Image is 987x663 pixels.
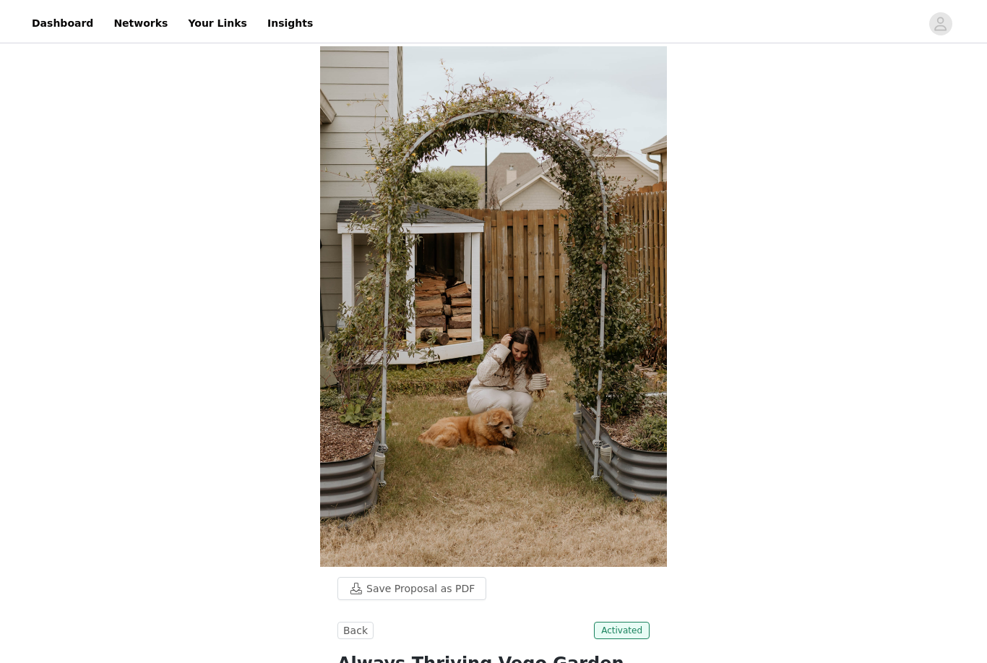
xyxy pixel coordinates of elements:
[179,3,256,35] a: Your Links
[337,573,486,596] button: Save Proposal as PDF
[259,3,322,35] a: Insights
[105,3,176,35] a: Networks
[320,42,667,563] img: campaign image
[23,3,102,35] a: Dashboard
[934,8,947,31] div: avatar
[337,617,374,635] button: Back
[594,617,650,635] span: Activated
